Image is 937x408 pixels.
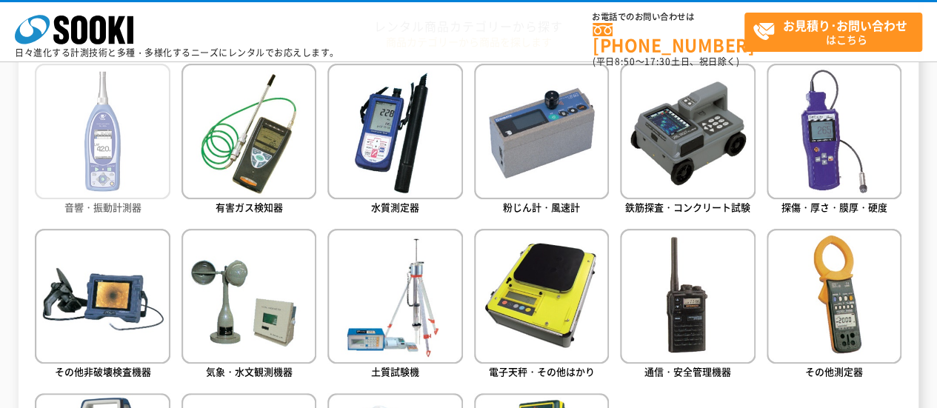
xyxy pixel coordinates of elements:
[620,229,755,364] img: 通信・安全管理機器
[767,64,901,217] a: 探傷・厚さ・膜厚・硬度
[327,64,462,198] img: 水質測定器
[35,64,170,198] img: 音響・振動計測器
[625,200,750,214] span: 鉄筋探査・コンクリート試験
[206,364,293,378] span: 気象・水文観測機器
[35,229,170,382] a: その他非破壊検査機器
[753,13,921,50] span: はこちら
[781,200,887,214] span: 探傷・厚さ・膜厚・硬度
[15,48,339,57] p: 日々進化する計測技術と多種・多様化するニーズにレンタルでお応えします。
[744,13,922,52] a: お見積り･お問い合わせはこちら
[767,229,901,382] a: その他測定器
[620,64,755,198] img: 鉄筋探査・コンクリート試験
[620,229,755,382] a: 通信・安全管理機器
[327,64,462,217] a: 水質測定器
[489,364,595,378] span: 電子天秤・その他はかり
[327,229,462,382] a: 土質試験機
[371,200,419,214] span: 水質測定器
[181,229,316,364] img: 気象・水文観測機器
[181,229,316,382] a: 気象・水文観測機器
[615,55,636,68] span: 8:50
[474,64,609,198] img: 粉じん計・風速計
[593,13,744,21] span: お電話でのお問い合わせは
[371,364,419,378] span: 土質試験機
[474,64,609,217] a: 粉じん計・風速計
[181,64,316,217] a: 有害ガス検知器
[644,364,731,378] span: 通信・安全管理機器
[327,229,462,364] img: 土質試験機
[216,200,283,214] span: 有害ガス検知器
[181,64,316,198] img: 有害ガス検知器
[64,200,141,214] span: 音響・振動計測器
[620,64,755,217] a: 鉄筋探査・コンクリート試験
[593,23,744,53] a: [PHONE_NUMBER]
[474,229,609,364] img: 電子天秤・その他はかり
[783,16,907,34] strong: お見積り･お問い合わせ
[55,364,151,378] span: その他非破壊検査機器
[35,229,170,364] img: その他非破壊検査機器
[767,229,901,364] img: その他測定器
[35,64,170,217] a: 音響・振動計測器
[503,200,580,214] span: 粉じん計・風速計
[767,64,901,198] img: 探傷・厚さ・膜厚・硬度
[474,229,609,382] a: 電子天秤・その他はかり
[593,55,739,68] span: (平日 ～ 土日、祝日除く)
[805,364,863,378] span: その他測定器
[644,55,671,68] span: 17:30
